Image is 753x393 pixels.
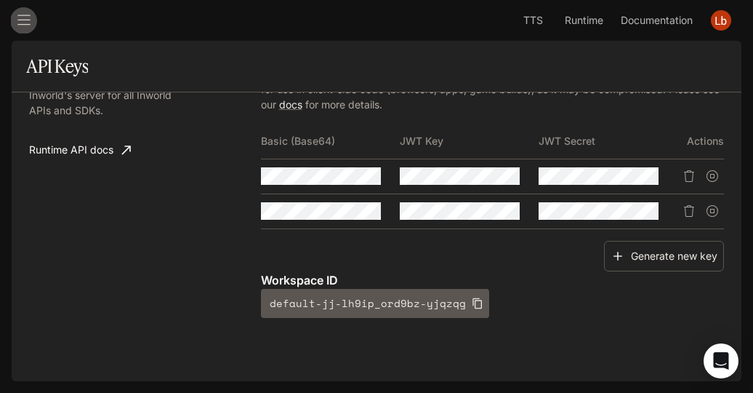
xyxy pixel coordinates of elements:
button: Delete API key [677,199,701,223]
button: Delete API key [677,164,701,188]
h1: API Keys [26,52,88,81]
button: User avatar [706,6,736,35]
a: Runtime [557,6,611,35]
div: Open Intercom Messenger [704,344,738,378]
a: docs [279,98,302,111]
a: Runtime API docs [23,135,137,164]
img: User avatar [711,10,731,31]
th: Basic (Base64) [261,124,400,159]
span: Runtime [565,12,603,30]
button: default-jj-lh9ip_ord9bz-yjqzqg [261,289,489,318]
button: open drawer [11,7,37,33]
span: TTS [523,12,543,30]
a: Documentation [612,6,701,35]
p: For setting up connections with Inworld's server for all Inworld APIs and SDKs. [29,72,194,118]
p: Workspace ID [261,271,724,289]
th: Actions [677,124,724,159]
span: Documentation [621,12,693,30]
button: Generate new key [604,241,724,272]
button: Suspend API key [701,199,724,223]
button: Suspend API key [701,164,724,188]
th: JWT Secret [539,124,677,159]
th: JWT Key [400,124,539,159]
a: TTS [510,6,556,35]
